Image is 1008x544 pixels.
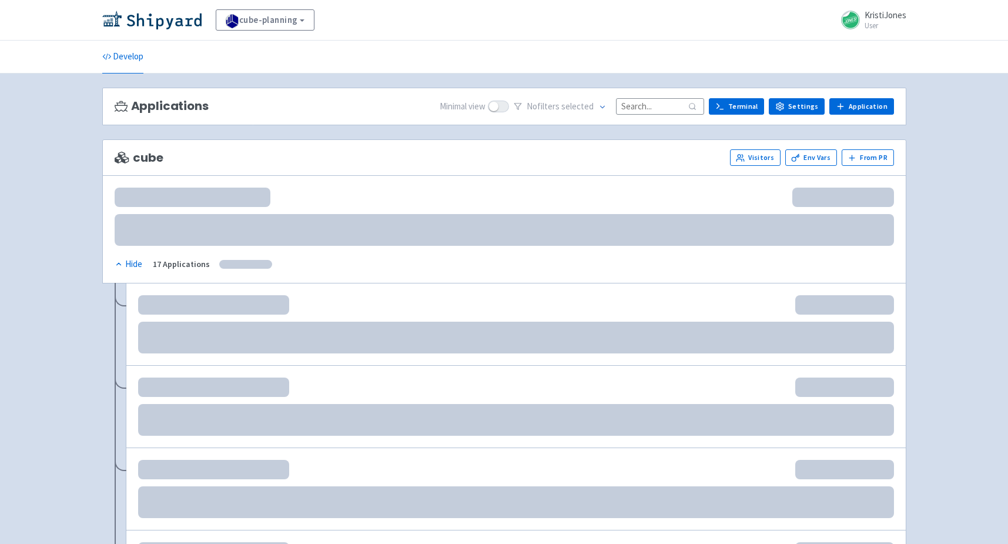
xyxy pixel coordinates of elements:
[115,99,209,113] h3: Applications
[616,98,704,114] input: Search...
[216,9,314,31] a: cube-planning
[785,149,837,166] a: Env Vars
[709,98,764,115] a: Terminal
[527,100,594,114] span: No filter s
[865,22,906,29] small: User
[115,258,143,271] button: Hide
[769,98,825,115] a: Settings
[102,11,202,29] img: Shipyard logo
[730,149,781,166] a: Visitors
[834,11,906,29] a: KristiJones User
[842,149,894,166] button: From PR
[115,151,163,165] span: cube
[102,41,143,74] a: Develop
[440,100,485,114] span: Minimal view
[865,9,906,21] span: KristiJones
[115,258,142,271] div: Hide
[153,258,210,271] div: 17 Applications
[561,101,594,112] span: selected
[829,98,893,115] a: Application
